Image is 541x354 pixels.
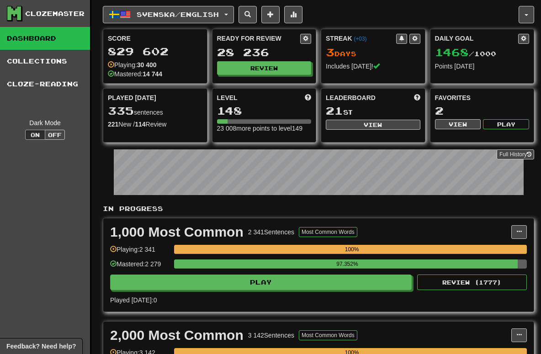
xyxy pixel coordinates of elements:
div: Streak [326,34,396,43]
div: Playing: 2 341 [110,245,170,260]
span: This week in points, UTC [414,93,420,102]
span: Leaderboard [326,93,376,102]
div: 23 008 more points to level 149 [217,124,312,133]
div: Ready for Review [217,34,301,43]
button: Add sentence to collection [261,6,280,23]
div: 100% [177,245,527,254]
span: Open feedback widget [6,342,76,351]
div: Clozemaster [25,9,85,18]
strong: 30 400 [137,61,157,69]
button: Off [45,130,65,140]
div: Includes [DATE]! [326,62,420,71]
div: Favorites [435,93,530,102]
button: View [435,119,481,129]
strong: 221 [108,121,118,128]
div: 2 [435,105,530,116]
span: 3 [326,46,334,58]
span: Played [DATE] [108,93,156,102]
div: Points [DATE] [435,62,530,71]
div: st [326,105,420,117]
div: Day s [326,47,420,58]
div: 2 341 Sentences [248,227,294,237]
div: 148 [217,105,312,116]
div: 829 602 [108,46,202,57]
button: Play [483,119,529,129]
strong: 14 744 [143,70,162,78]
div: Dark Mode [7,118,83,127]
span: Score more points to level up [305,93,311,102]
div: Mastered: 2 279 [110,259,170,275]
div: 2,000 Most Common [110,328,244,342]
div: 28 236 [217,47,312,58]
button: View [326,120,420,130]
a: (+03) [354,36,366,42]
button: Play [110,275,412,290]
span: Level [217,93,238,102]
div: 97.352% [177,259,517,269]
div: Mastered: [108,69,162,79]
button: Most Common Words [299,227,357,237]
span: Played [DATE]: 0 [110,296,157,304]
button: Review [217,61,312,75]
div: 1,000 Most Common [110,225,244,239]
button: Review (1777) [417,275,527,290]
button: More stats [284,6,302,23]
div: Score [108,34,202,43]
p: In Progress [103,204,534,213]
button: Most Common Words [299,330,357,340]
div: Playing: [108,60,157,69]
div: Daily Goal [435,34,519,44]
span: / 1000 [435,50,496,58]
span: 1468 [435,46,469,58]
span: 335 [108,104,134,117]
span: Svenska / English [137,11,219,18]
div: sentences [108,105,202,117]
button: Search sentences [239,6,257,23]
button: Svenska/English [103,6,234,23]
span: 21 [326,104,343,117]
div: 3 142 Sentences [248,331,294,340]
button: On [25,130,45,140]
div: New / Review [108,120,202,129]
a: Full History [497,149,534,159]
strong: 114 [135,121,145,128]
